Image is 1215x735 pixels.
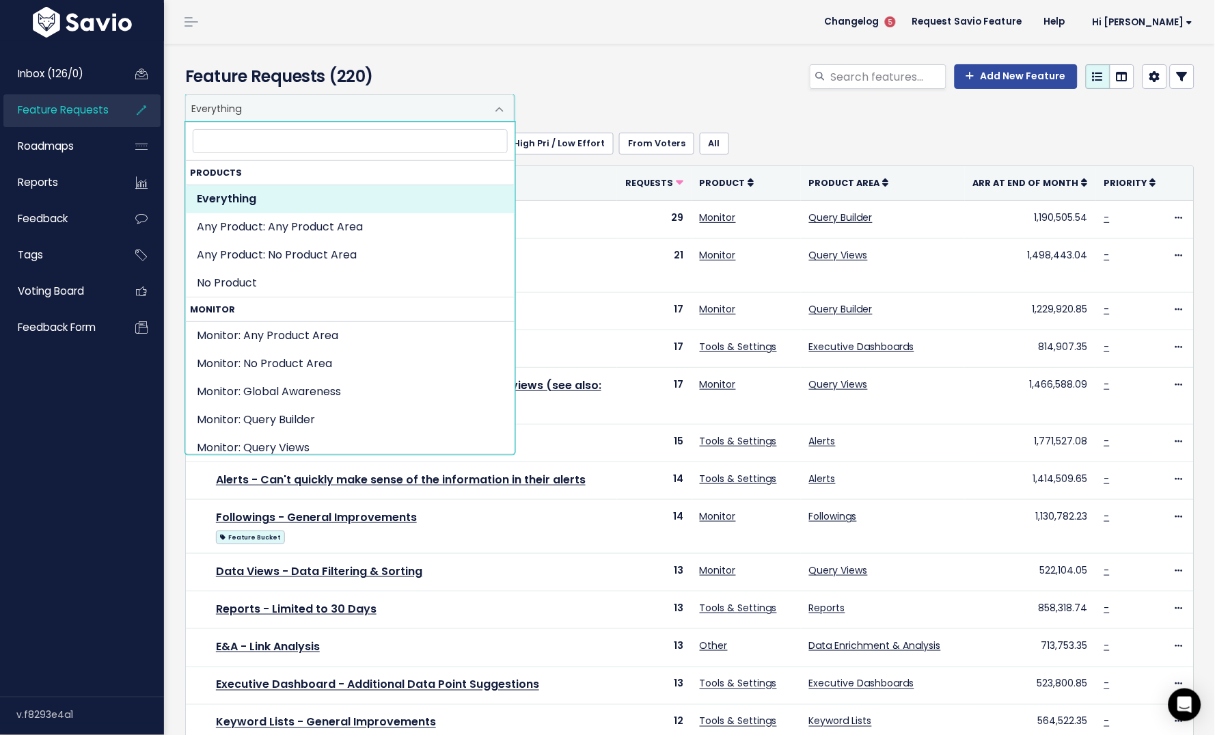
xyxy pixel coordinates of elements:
[186,185,515,213] li: Everything
[809,563,868,577] a: Query Views
[186,350,515,378] li: Monitor: No Product Area
[700,677,777,691] a: Tools & Settings
[700,302,736,316] a: Monitor
[3,239,113,271] a: Tags
[18,139,74,153] span: Roadmaps
[3,276,113,307] a: Voting Board
[809,714,872,728] a: Keyword Lists
[809,340,914,353] a: Executive Dashboards
[1104,340,1110,353] a: -
[18,320,96,334] span: Feedback form
[186,406,515,434] li: Monitor: Query Builder
[216,509,417,525] a: Followings - General Improvements
[216,601,377,617] a: Reports - Limited to 30 Days
[619,133,694,155] a: From Voters
[16,697,164,733] div: v.f8293e4a1
[1104,302,1110,316] a: -
[965,667,1096,704] td: 523,800.85
[186,297,515,321] strong: Monitor
[18,211,68,226] span: Feedback
[216,714,436,730] a: Keyword Lists - General Improvements
[700,176,754,189] a: Product
[1076,12,1204,33] a: Hi [PERSON_NAME]
[186,161,515,297] li: Products
[617,554,692,591] td: 13
[617,424,692,462] td: 15
[216,677,539,693] a: Executive Dashboard - Additional Data Point Suggestions
[186,269,515,297] li: No Product
[700,133,729,155] a: All
[617,629,692,667] td: 13
[617,292,692,330] td: 17
[18,66,83,81] span: Inbox (126/0)
[700,211,736,224] a: Monitor
[617,591,692,629] td: 13
[504,133,614,155] a: High Pri / Low Effort
[1104,177,1147,189] span: Priority
[3,131,113,162] a: Roadmaps
[965,292,1096,330] td: 1,229,920.85
[29,7,135,38] img: logo-white.9d6f32f41409.svg
[3,167,113,198] a: Reports
[216,563,422,579] a: Data Views - Data Filtering & Sorting
[1093,17,1193,27] span: Hi [PERSON_NAME]
[809,302,873,316] a: Query Builder
[809,211,873,224] a: Query Builder
[186,213,515,241] li: Any Product: Any Product Area
[186,322,515,350] li: Monitor: Any Product Area
[885,16,896,27] span: 5
[700,509,736,523] a: Monitor
[973,177,1079,189] span: ARR at End of Month
[809,177,880,189] span: Product Area
[973,176,1088,189] a: ARR at End of Month
[216,472,586,487] a: Alerts - Can't quickly make sense of the information in their alerts
[965,424,1096,462] td: 1,771,527.08
[809,677,914,691] a: Executive Dashboards
[700,340,777,353] a: Tools & Settings
[1104,434,1110,448] a: -
[1104,563,1110,577] a: -
[965,591,1096,629] td: 858,318.74
[700,714,777,728] a: Tools & Settings
[965,330,1096,367] td: 814,907.35
[965,629,1096,667] td: 713,753.35
[3,203,113,235] a: Feedback
[965,554,1096,591] td: 522,104.05
[1169,689,1201,721] div: Open Intercom Messenger
[1104,472,1110,485] a: -
[901,12,1033,32] a: Request Savio Feature
[700,177,746,189] span: Product
[625,176,683,189] a: Requests
[830,64,946,89] input: Search features...
[809,248,868,262] a: Query Views
[809,639,941,652] a: Data Enrichment & Analysis
[809,434,836,448] a: Alerts
[1104,601,1110,615] a: -
[809,601,845,615] a: Reports
[625,177,673,189] span: Requests
[216,528,285,545] a: Feature Bucket
[700,472,777,485] a: Tools & Settings
[1104,211,1110,224] a: -
[1104,714,1110,728] a: -
[965,500,1096,554] td: 1,130,782.23
[185,64,508,89] h4: Feature Requests (220)
[216,639,320,654] a: E&A - Link Analysis
[809,472,836,485] a: Alerts
[617,500,692,554] td: 14
[18,248,43,262] span: Tags
[186,378,515,406] li: Monitor: Global Awareness
[700,377,736,391] a: Monitor
[186,161,515,185] strong: Products
[3,58,113,90] a: Inbox (126/0)
[185,133,1194,155] ul: Filter feature requests
[1033,12,1076,32] a: Help
[617,462,692,499] td: 14
[3,94,113,126] a: Feature Requests
[809,377,868,391] a: Query Views
[965,238,1096,292] td: 1,498,443.04
[965,462,1096,499] td: 1,414,509.65
[809,176,889,189] a: Product Area
[700,248,736,262] a: Monitor
[1104,176,1156,189] a: Priority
